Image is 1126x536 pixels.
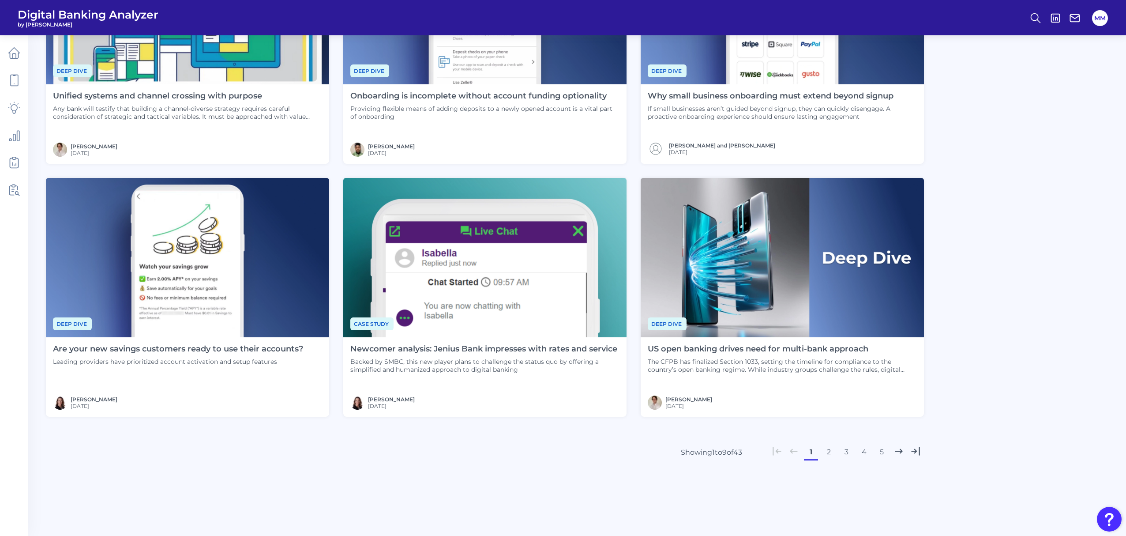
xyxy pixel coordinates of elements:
h4: Newcomer analysis: Jenius Bank impresses with rates and service [350,344,619,354]
span: [DATE] [71,403,117,409]
h4: Why small business onboarding must extend beyond signup [648,91,917,101]
a: Deep dive [350,66,389,75]
img: Headshot Sabine 4.jpg [350,396,364,410]
p: Providing flexible means of adding deposits to a newly opened account is a vital part of onboarding [350,105,619,121]
a: [PERSON_NAME] [71,143,117,150]
button: 5 [875,445,889,459]
img: Provider Profile - Phone Mega Zoom In.png [343,178,627,337]
img: Deep Dives with Right Label (1).png [641,178,924,337]
span: [DATE] [669,149,775,155]
img: MIchael McCaw [53,143,67,157]
span: [DATE] [665,403,712,409]
p: The CFPB has finalized Section 1033, setting the timeline for compliance to the country’s open ba... [648,358,917,374]
span: [DATE] [368,150,415,156]
span: Deep dive [53,64,92,77]
h4: Onboarding is incomplete without account funding optionality [350,91,619,101]
button: MM [1092,10,1108,26]
h4: Are your new savings customers ready to use their accounts? [53,344,303,354]
span: Case study [350,317,394,330]
a: [PERSON_NAME] and [PERSON_NAME] [669,142,775,149]
h4: US open banking drives need for multi-bank approach [648,344,917,354]
a: Case study [350,319,394,328]
a: [PERSON_NAME] [71,396,117,403]
a: Deep dive [53,66,92,75]
span: Deep dive [648,317,687,330]
button: 2 [822,445,836,459]
a: Deep dive [648,66,687,75]
span: Digital Banking Analyzer [18,8,158,21]
a: Deep dive [53,319,92,328]
a: Deep dive [648,319,687,328]
a: [PERSON_NAME] [665,396,712,403]
span: Deep dive [53,317,92,330]
img: Deep Dives - Phone.png [46,178,329,337]
p: If small businesses aren’t guided beyond signup, they can quickly disengage. A proactive onboardi... [648,105,917,121]
span: Deep dive [648,64,687,77]
h4: Unified systems and channel crossing with purpose [53,91,322,101]
button: 4 [857,445,871,459]
button: Open Resource Center [1097,507,1122,532]
p: Any bank will testify that building a channel-diverse strategy requires careful consideration of ... [53,105,322,121]
img: MIchael McCaw [648,396,662,410]
p: Backed by SMBC, this new player plans to challenge the status quo by offering a simplified and hu... [350,358,619,374]
span: [DATE] [71,150,117,156]
span: by [PERSON_NAME] [18,21,158,28]
button: 1 [804,445,818,459]
button: 3 [839,445,853,459]
div: Showing 1 to 9 of 43 [681,448,742,457]
img: MicrosoftTeams-image_(90).png [350,143,364,157]
a: [PERSON_NAME] [368,396,415,403]
span: [DATE] [368,403,415,409]
a: [PERSON_NAME] [368,143,415,150]
img: Headshot Sabine 4.jpg [53,396,67,410]
span: Deep dive [350,64,389,77]
p: Leading providers have prioritized account activation and setup features [53,358,303,366]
